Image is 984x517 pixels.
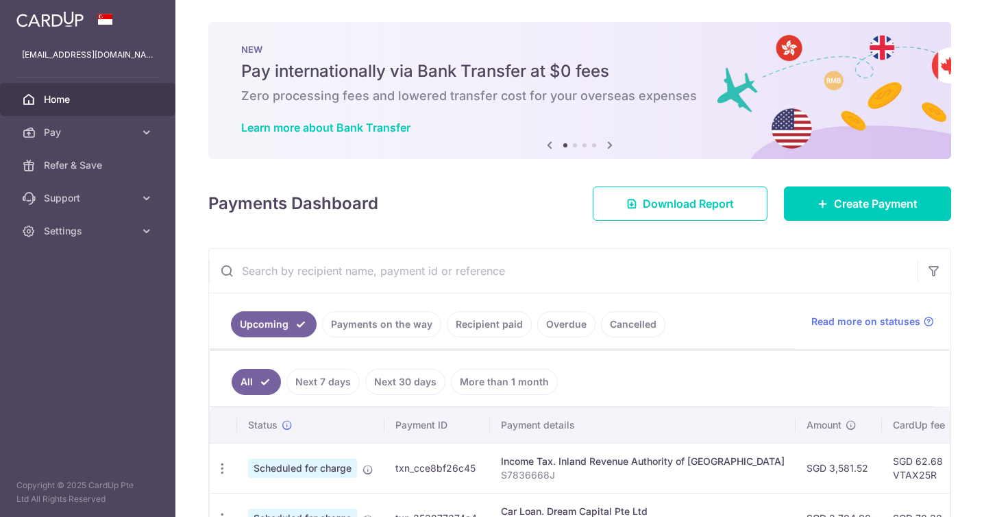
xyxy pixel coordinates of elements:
[232,369,281,395] a: All
[231,311,317,337] a: Upcoming
[451,369,558,395] a: More than 1 month
[241,60,918,82] h5: Pay internationally via Bank Transfer at $0 fees
[241,44,918,55] p: NEW
[882,443,971,493] td: SGD 62.68 VTAX25R
[209,249,918,293] input: Search by recipient name, payment id or reference
[241,121,410,134] a: Learn more about Bank Transfer
[807,418,841,432] span: Amount
[44,158,134,172] span: Refer & Save
[784,187,951,221] a: Create Payment
[44,224,134,238] span: Settings
[643,195,734,212] span: Download Report
[241,88,918,104] h6: Zero processing fees and lowered transfer cost for your overseas expenses
[286,369,360,395] a: Next 7 days
[208,22,951,159] img: Bank transfer banner
[447,311,532,337] a: Recipient paid
[248,418,278,432] span: Status
[893,418,945,432] span: CardUp fee
[834,195,918,212] span: Create Payment
[593,187,767,221] a: Download Report
[811,315,934,328] a: Read more on statuses
[365,369,445,395] a: Next 30 days
[44,125,134,139] span: Pay
[384,407,490,443] th: Payment ID
[796,443,882,493] td: SGD 3,581.52
[44,191,134,205] span: Support
[248,459,357,478] span: Scheduled for charge
[501,455,785,468] div: Income Tax. Inland Revenue Authority of [GEOGRAPHIC_DATA]
[601,311,665,337] a: Cancelled
[322,311,441,337] a: Payments on the way
[501,468,785,482] p: S7836668J
[490,407,796,443] th: Payment details
[384,443,490,493] td: txn_cce8bf26c45
[811,315,920,328] span: Read more on statuses
[22,48,153,62] p: [EMAIL_ADDRESS][DOMAIN_NAME]
[208,191,378,216] h4: Payments Dashboard
[44,93,134,106] span: Home
[16,11,84,27] img: CardUp
[537,311,595,337] a: Overdue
